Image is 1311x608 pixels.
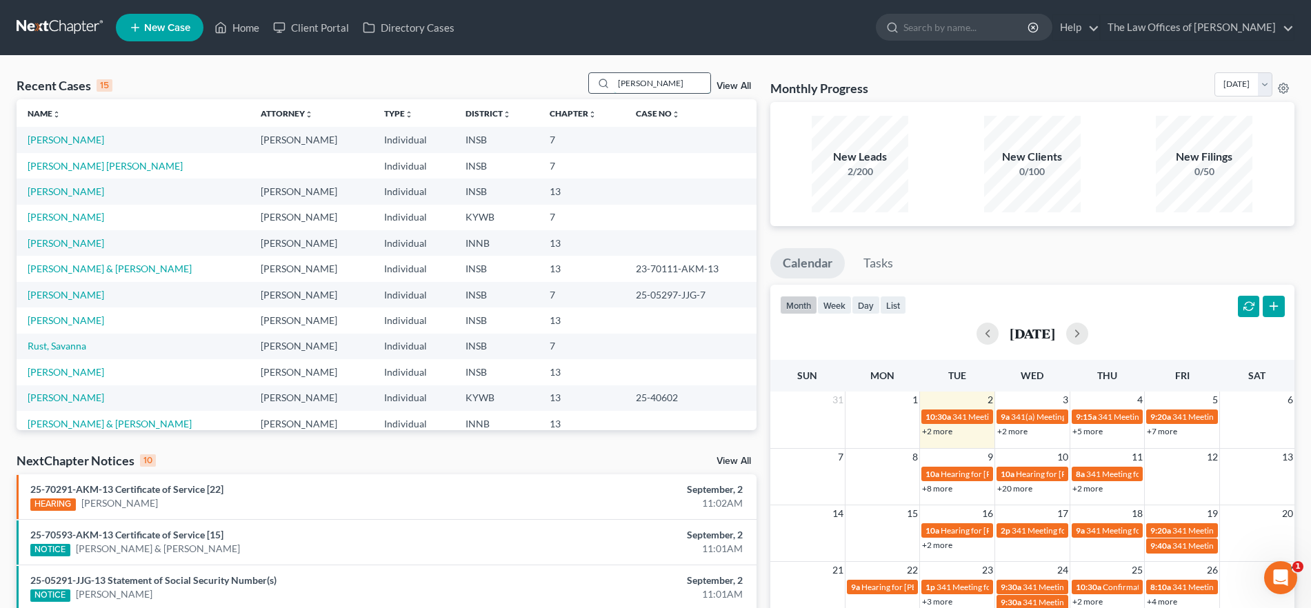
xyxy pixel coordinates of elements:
[550,108,597,119] a: Chapterunfold_more
[948,369,966,381] span: Tue
[1172,540,1297,551] span: 341 Meeting for [PERSON_NAME]
[454,385,539,411] td: KYWB
[831,392,845,408] span: 31
[76,542,240,556] a: [PERSON_NAME] & [PERSON_NAME]
[1072,483,1103,494] a: +2 more
[997,426,1028,436] a: +2 more
[454,127,539,152] td: INSB
[952,412,1077,422] span: 341 Meeting for [PERSON_NAME]
[1097,369,1117,381] span: Thu
[454,205,539,230] td: KYWB
[454,359,539,385] td: INSB
[1205,505,1219,522] span: 19
[28,160,183,172] a: [PERSON_NAME] [PERSON_NAME]
[1021,369,1043,381] span: Wed
[625,256,756,281] td: 23-70111-AKM-13
[870,369,894,381] span: Mon
[373,282,454,307] td: Individual
[28,289,104,301] a: [PERSON_NAME]
[614,73,710,93] input: Search by name...
[672,110,680,119] i: unfold_more
[250,282,373,307] td: [PERSON_NAME]
[1086,469,1283,479] span: 341 Meeting for [PERSON_NAME] & [PERSON_NAME]
[981,562,994,578] span: 23
[250,205,373,230] td: [PERSON_NAME]
[984,149,1081,165] div: New Clients
[28,340,86,352] a: Rust, Savanna
[266,15,356,40] a: Client Portal
[1281,449,1294,465] span: 13
[1023,597,1147,607] span: 341 Meeting for [PERSON_NAME]
[140,454,156,467] div: 10
[636,108,680,119] a: Case Nounfold_more
[539,411,625,436] td: 13
[1001,582,1021,592] span: 9:30a
[76,587,152,601] a: [PERSON_NAME]
[250,411,373,436] td: [PERSON_NAME]
[925,469,939,479] span: 10a
[905,562,919,578] span: 22
[717,81,751,91] a: View All
[30,544,70,556] div: NOTICE
[373,385,454,411] td: Individual
[1098,412,1295,422] span: 341 Meeting for [PERSON_NAME] & [PERSON_NAME]
[861,582,1042,592] span: Hearing for [PERSON_NAME] & [PERSON_NAME]
[514,528,743,542] div: September, 2
[1023,582,1147,592] span: 341 Meeting for [PERSON_NAME]
[28,392,104,403] a: [PERSON_NAME]
[454,153,539,179] td: INSB
[1292,561,1303,572] span: 1
[922,483,952,494] a: +8 more
[986,449,994,465] span: 9
[797,369,817,381] span: Sun
[539,334,625,359] td: 7
[1076,412,1097,422] span: 9:15a
[30,574,277,586] a: 25-05291-JJG-13 Statement of Social Security Number(s)
[250,127,373,152] td: [PERSON_NAME]
[144,23,190,33] span: New Case
[373,205,454,230] td: Individual
[1150,582,1171,592] span: 8:10a
[780,296,817,314] button: month
[466,108,511,119] a: Districtunfold_more
[1172,582,1297,592] span: 341 Meeting for [PERSON_NAME]
[925,412,951,422] span: 10:30a
[261,108,313,119] a: Attorneyunfold_more
[514,496,743,510] div: 11:02AM
[373,179,454,204] td: Individual
[250,230,373,256] td: [PERSON_NAME]
[250,256,373,281] td: [PERSON_NAME]
[941,469,1048,479] span: Hearing for [PERSON_NAME]
[1248,369,1265,381] span: Sat
[1001,597,1021,607] span: 9:30a
[1205,562,1219,578] span: 26
[1264,561,1297,594] iframe: Intercom live chat
[717,456,751,466] a: View All
[373,307,454,333] td: Individual
[539,153,625,179] td: 7
[588,110,597,119] i: unfold_more
[1156,149,1252,165] div: New Filings
[770,80,868,97] h3: Monthly Progress
[539,307,625,333] td: 13
[1172,525,1297,536] span: 341 Meeting for [PERSON_NAME]
[812,165,908,179] div: 2/200
[851,582,860,592] span: 9a
[81,496,158,510] a: [PERSON_NAME]
[1150,525,1171,536] span: 9:20a
[1147,426,1177,436] a: +7 more
[817,296,852,314] button: week
[997,483,1032,494] a: +20 more
[905,505,919,522] span: 15
[837,449,845,465] span: 7
[1076,525,1085,536] span: 9a
[911,449,919,465] span: 8
[384,108,413,119] a: Typeunfold_more
[30,529,223,540] a: 25-70593-AKM-13 Certificate of Service [15]
[1147,596,1177,607] a: +4 more
[514,587,743,601] div: 11:01AM
[925,525,939,536] span: 10a
[1211,392,1219,408] span: 5
[405,110,413,119] i: unfold_more
[1076,582,1101,592] span: 10:30a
